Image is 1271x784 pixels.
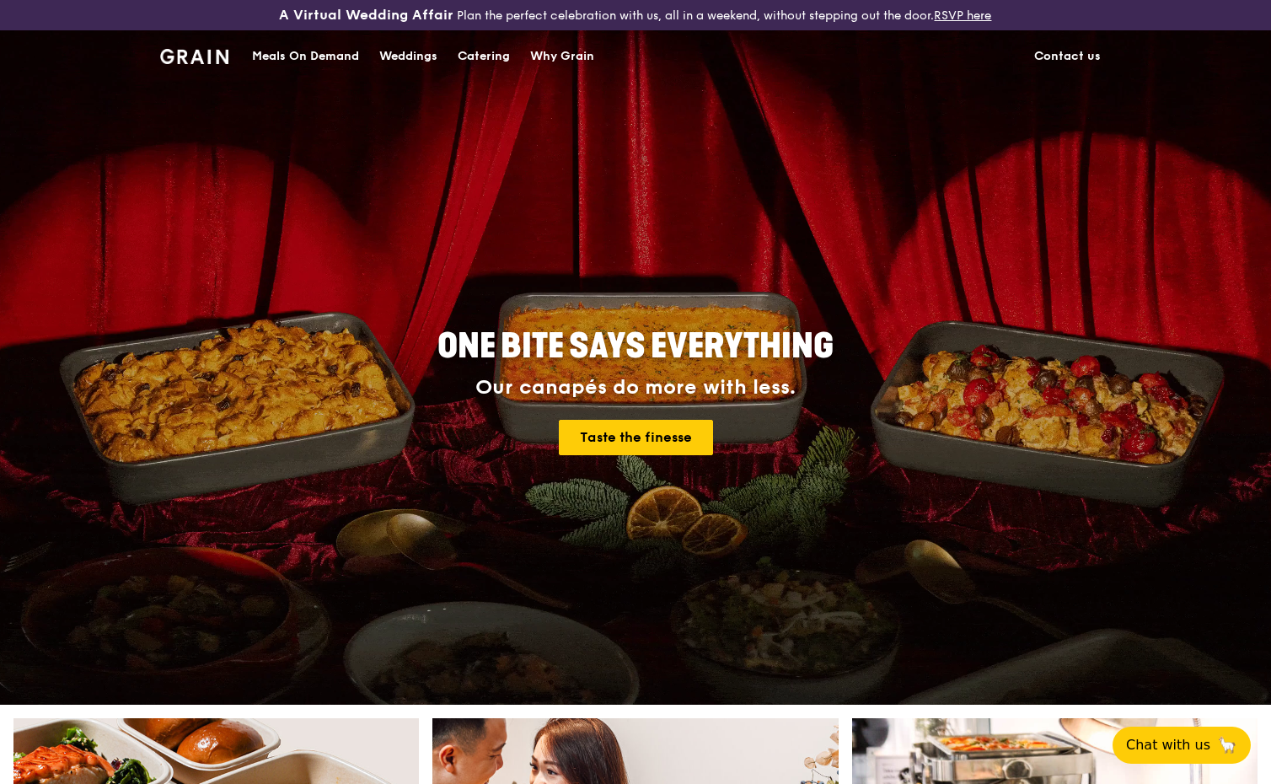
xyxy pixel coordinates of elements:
span: ONE BITE SAYS EVERYTHING [437,326,834,367]
a: Weddings [369,31,448,82]
div: Plan the perfect celebration with us, all in a weekend, without stepping out the door. [212,7,1059,24]
button: Chat with us🦙 [1113,727,1251,764]
div: Weddings [379,31,437,82]
div: Catering [458,31,510,82]
a: RSVP here [934,8,991,23]
div: Our canapés do more with less. [332,376,939,400]
h3: A Virtual Wedding Affair [279,7,453,24]
a: Contact us [1024,31,1111,82]
span: Chat with us [1126,735,1210,755]
div: Meals On Demand [252,31,359,82]
a: Why Grain [520,31,604,82]
div: Why Grain [530,31,594,82]
a: Taste the finesse [559,420,713,455]
a: Catering [448,31,520,82]
img: Grain [160,49,228,64]
a: GrainGrain [160,30,228,80]
span: 🦙 [1217,735,1237,755]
